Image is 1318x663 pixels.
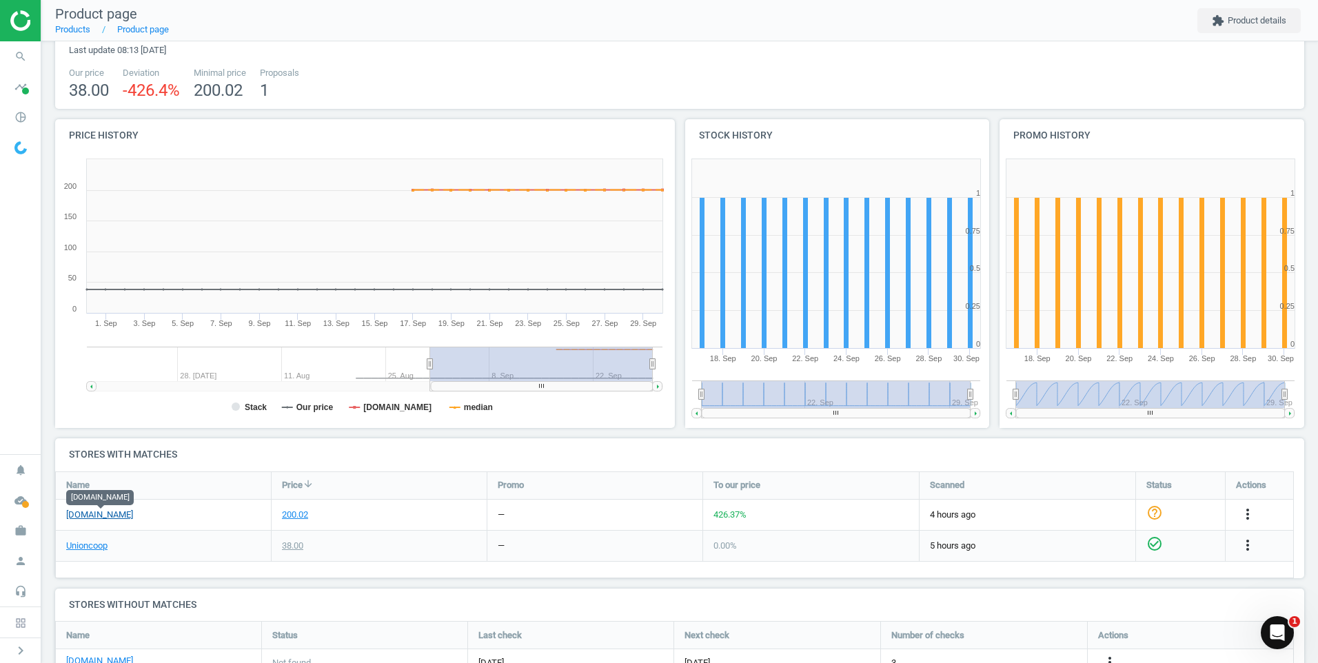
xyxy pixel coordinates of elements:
tspan: 22. Sep [792,354,818,363]
tspan: Stack [245,402,267,412]
div: [DOMAIN_NAME] [66,490,134,505]
h4: Stock history [685,119,990,152]
button: more_vert [1239,537,1256,555]
span: Status [1146,479,1172,491]
i: headset_mic [8,578,34,604]
i: arrow_downward [303,478,314,489]
text: 1 [1290,189,1295,197]
span: Price [282,479,303,491]
tspan: 3. Sep [134,319,156,327]
a: [DOMAIN_NAME] [66,509,133,521]
i: search [8,43,34,70]
tspan: 1. Sep [95,319,117,327]
tspan: 28. Sep [915,354,942,363]
span: Product page [55,6,137,22]
span: Proposals [260,67,299,79]
i: timeline [8,74,34,100]
i: more_vert [1239,537,1256,553]
tspan: 15. Sep [362,319,388,327]
button: more_vert [1239,506,1256,524]
text: 0.5 [1284,264,1295,272]
i: chevron_right [12,642,29,659]
i: person [8,548,34,574]
iframe: Intercom live chat [1261,616,1294,649]
img: wGWNvw8QSZomAAAAABJRU5ErkJggg== [14,141,27,154]
tspan: 28. Sep [1230,354,1257,363]
span: 38.00 [69,81,109,100]
h4: Stores without matches [55,589,1304,621]
text: 0.75 [1280,227,1295,235]
tspan: 30. Sep [1268,354,1294,363]
tspan: Our price [296,402,334,412]
span: Our price [69,67,109,79]
i: pie_chart_outlined [8,104,34,130]
text: 0 [975,340,980,348]
i: help_outline [1146,504,1163,521]
h4: Stores with matches [55,438,1304,471]
tspan: 26. Sep [1189,354,1215,363]
div: 200.02 [282,509,308,521]
span: 1 [260,81,269,100]
div: 38.00 [282,540,303,552]
a: Products [55,24,90,34]
tspan: 24. Sep [833,354,859,363]
span: Last check [478,629,522,642]
tspan: 9. Sep [249,319,271,327]
tspan: 30. Sep [953,354,980,363]
text: 150 [64,212,77,221]
span: Scanned [930,479,964,491]
tspan: 5. Sep [172,319,194,327]
span: Deviation [123,67,180,79]
tspan: 20. Sep [751,354,777,363]
text: 0 [72,305,77,313]
tspan: 26. Sep [874,354,900,363]
tspan: 24. Sep [1148,354,1174,363]
tspan: 27. Sep [592,319,618,327]
text: 0.5 [969,264,980,272]
i: check_circle_outline [1146,535,1163,552]
tspan: 25. Sep [554,319,580,327]
span: -426.4 % [123,81,180,100]
tspan: 19. Sep [438,319,465,327]
tspan: 17. Sep [400,319,426,327]
text: 0.75 [965,227,980,235]
text: 200 [64,182,77,190]
span: Promo [498,479,524,491]
span: Next check [685,629,729,642]
h4: Promo history [1000,119,1304,152]
i: extension [1212,14,1224,27]
span: Last update 08:13 [DATE] [69,45,166,55]
text: 100 [64,243,77,252]
text: 1 [975,189,980,197]
text: 0.25 [1280,302,1295,310]
div: — [498,540,505,552]
tspan: 29. Sep [630,319,656,327]
tspan: [DOMAIN_NAME] [363,402,432,412]
text: 50 [68,274,77,282]
span: 5 hours ago [930,540,1125,552]
tspan: median [464,402,493,412]
span: Actions [1098,629,1128,642]
span: 4 hours ago [930,509,1125,521]
text: 0 [1290,340,1295,348]
tspan: 22. Sep [1107,354,1133,363]
tspan: 11. Sep [285,319,311,327]
span: Status [272,629,298,642]
a: Unioncoop [66,540,108,552]
tspan: 18. Sep [709,354,736,363]
i: more_vert [1239,506,1256,522]
span: Minimal price [194,67,246,79]
i: notifications [8,457,34,483]
span: Name [66,479,90,491]
span: 0.00 % [713,540,737,551]
span: 426.37 % [713,509,747,520]
tspan: 7. Sep [210,319,232,327]
tspan: 13. Sep [323,319,349,327]
tspan: 23. Sep [515,319,541,327]
span: Number of checks [891,629,964,642]
span: 200.02 [194,81,243,100]
a: Product page [117,24,169,34]
text: 0.25 [965,302,980,310]
tspan: 18. Sep [1024,354,1051,363]
tspan: 20. Sep [1066,354,1092,363]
